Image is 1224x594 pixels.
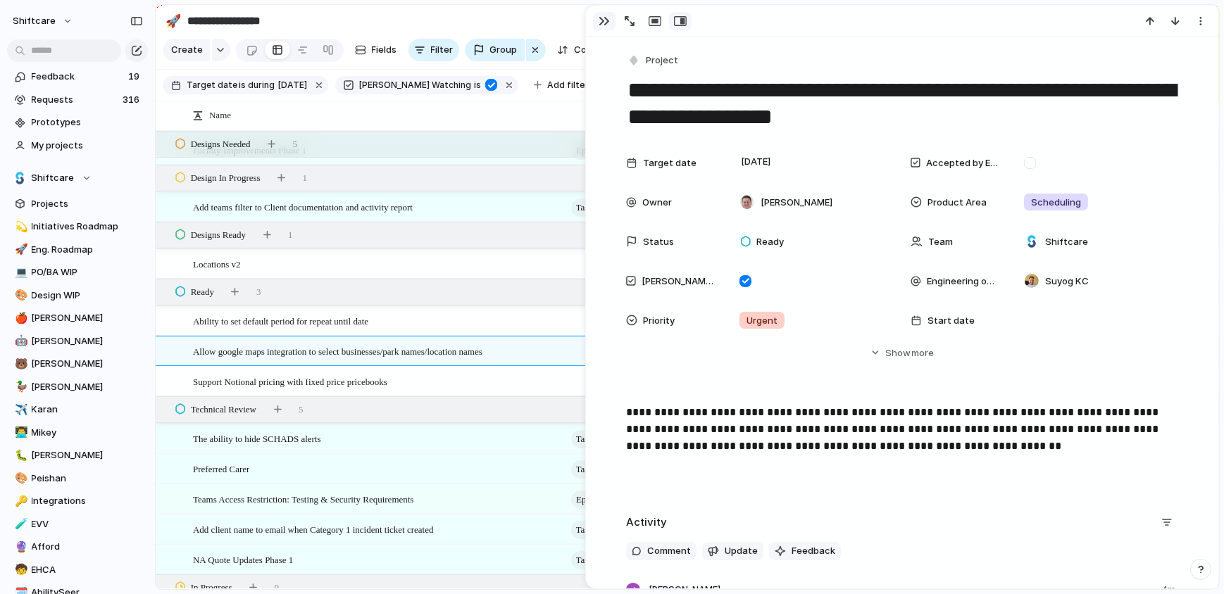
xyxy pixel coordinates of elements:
span: Urgent [747,314,778,328]
span: Afford [32,540,143,554]
span: 1 [288,228,293,242]
span: Prototypes [32,115,143,129]
span: Epic [576,490,593,510]
button: Shiftcare [7,168,148,189]
div: 💻 [15,265,25,281]
button: Update [702,542,763,560]
button: 🍎 [13,311,27,325]
span: Ability to set default period for repeat until date [193,312,368,329]
span: is [239,79,246,91]
button: isduring [237,77,277,93]
span: Designs Needed [191,137,251,151]
span: Task [576,520,593,540]
a: 🔑Integrations [7,491,148,512]
span: Mikey [32,426,143,440]
button: Showmore [626,340,1178,365]
button: Filter [408,39,459,61]
button: Epic [571,491,613,509]
span: Filter [431,43,454,57]
h2: Activity [626,514,667,531]
span: Group [490,43,518,57]
div: 🔑 [15,493,25,510]
a: Projects [7,194,148,215]
a: 🎨Design WIP [7,285,148,306]
a: 🐻[PERSON_NAME] [7,353,148,374]
span: [PERSON_NAME] [32,380,143,394]
button: Comment [626,542,697,560]
span: 316 [123,93,142,107]
button: 🚀 [162,10,185,32]
span: [PERSON_NAME] Watching [642,274,716,289]
span: Design In Progress [191,171,261,185]
span: Karan [32,403,143,417]
button: 🔑 [13,494,27,508]
div: 👨‍💻 [15,424,25,441]
a: 🚀Eng. Roadmap [7,239,148,260]
div: 🐛 [15,448,25,464]
div: 🦆 [15,379,25,395]
span: Requests [32,93,118,107]
div: 🐻 [15,356,25,372]
span: Eng. Roadmap [32,243,143,257]
span: Task [576,429,593,449]
span: during [246,79,275,91]
div: ✈️Karan [7,399,148,420]
a: My projects [7,135,148,156]
a: 🦆[PERSON_NAME] [7,377,148,398]
span: Feedback [32,70,124,84]
div: 🍎[PERSON_NAME] [7,308,148,329]
span: EHCA [32,563,143,577]
span: 5 [293,137,298,151]
span: [PERSON_NAME] [32,334,143,348]
span: Scheduling [1031,196,1081,210]
div: 🍎 [15,310,25,327]
span: [PERSON_NAME] [32,448,143,462]
span: Task [576,460,593,479]
a: 🧒EHCA [7,560,148,581]
span: Target date [187,79,237,91]
div: 🤖 [15,333,25,349]
div: 🔮 [15,539,25,555]
button: Fields [349,39,403,61]
span: Design WIP [32,289,143,303]
span: Allow google maps integration to select businesses/park names/location names [193,343,482,359]
span: [DATE] [737,153,775,170]
button: 💻 [13,265,27,279]
span: Product Area [928,196,987,210]
div: 👨‍💻Mikey [7,422,148,443]
button: 🔮 [13,540,27,554]
button: 🤖 [13,334,27,348]
span: Update [725,544,758,558]
span: Suyog KC [1045,274,1089,289]
span: [PERSON_NAME] [32,357,143,371]
button: 🧪 [13,517,27,531]
button: Project [625,51,682,71]
span: is [474,79,481,91]
a: Feedback19 [7,66,148,87]
div: 💫Initiatives Roadmap [7,216,148,237]
a: 🎨Peishan [7,468,148,489]
button: Collapse [551,39,618,61]
button: 👨‍💻 [13,426,27,440]
span: Support Notional pricing with fixed price pricebooks [193,373,387,389]
button: 🚀 [13,243,27,257]
a: 🐛[PERSON_NAME] [7,445,148,466]
button: [DATE] [275,77,310,93]
button: ✈️ [13,403,27,417]
span: The ability to hide SCHADS alerts [193,430,321,446]
div: 🧒 [15,562,25,578]
span: Show [886,346,911,360]
button: 🐻 [13,357,27,371]
span: Add teams filter to Client documentation and activity report [193,198,413,215]
span: PO/BA WIP [32,265,143,279]
button: Add filter [525,75,597,95]
span: Teams Access Restriction: Testing & Security Requirements [193,491,414,507]
span: Start date [928,314,975,328]
button: 🦆 [13,380,27,394]
button: Create [163,39,210,61]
